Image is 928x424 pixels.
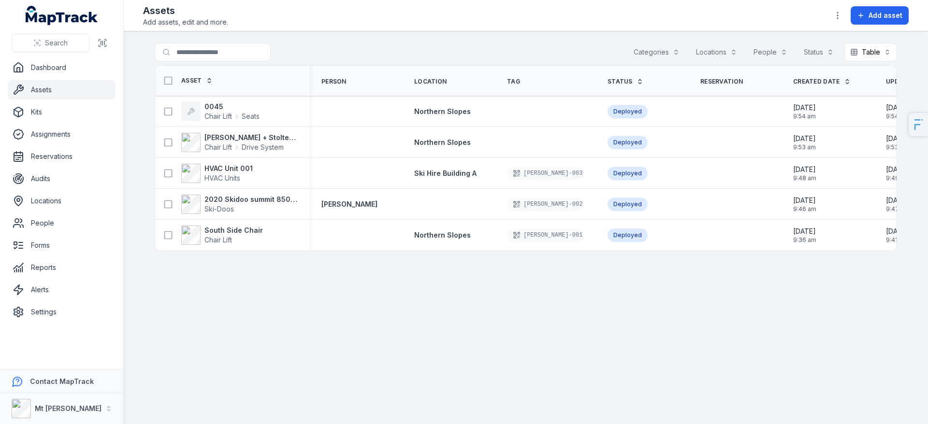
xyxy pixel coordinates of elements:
[8,125,116,144] a: Assignments
[886,236,909,244] span: 9:41 am
[886,196,909,205] span: [DATE]
[414,231,471,239] span: Northern Slopes
[181,164,253,183] a: HVAC Unit 001HVAC Units
[204,133,298,142] strong: [PERSON_NAME] + Stolterfoht LST-500
[747,43,794,61] button: People
[797,43,840,61] button: Status
[608,78,633,85] span: Status
[414,138,471,146] span: Northern Slopes
[8,236,116,255] a: Forms
[793,78,851,85] a: Created Date
[886,205,909,213] span: 9:47 am
[8,147,116,166] a: Reservations
[8,191,116,211] a: Locations
[242,142,284,152] span: Drive System
[793,103,816,120] time: 18/08/2025, 9:54:22 am
[204,205,234,213] span: Ski-Doos
[886,196,909,213] time: 18/08/2025, 9:47:10 am
[45,38,68,48] span: Search
[181,133,298,152] a: [PERSON_NAME] + Stolterfoht LST-500Chair LiftDrive System
[627,43,686,61] button: Categories
[851,6,909,25] button: Add asset
[204,226,263,235] strong: South Side Chair
[414,169,477,178] a: Ski Hire Building A
[204,112,232,121] span: Chair Lift
[181,77,202,85] span: Asset
[8,213,116,233] a: People
[143,17,228,27] span: Add assets, edit and more.
[793,134,816,151] time: 18/08/2025, 9:53:13 am
[414,169,477,177] span: Ski Hire Building A
[414,138,471,147] a: Northern Slopes
[414,78,447,85] span: Location
[690,43,743,61] button: Locations
[793,236,816,244] span: 9:36 am
[886,143,909,151] span: 9:53 am
[886,165,909,182] time: 18/08/2025, 9:49:46 am
[8,280,116,299] a: Alerts
[793,165,816,182] time: 18/08/2025, 9:48:17 am
[608,136,648,149] div: Deployed
[608,228,648,242] div: Deployed
[608,105,648,118] div: Deployed
[886,134,909,151] time: 18/08/2025, 9:53:57 am
[12,34,89,52] button: Search
[30,377,94,385] strong: Contact MapTrack
[793,196,816,213] time: 18/08/2025, 9:46:50 am
[793,134,816,143] span: [DATE]
[204,195,298,204] strong: 2020 Skidoo summit 850 - 165
[8,302,116,322] a: Settings
[321,199,377,209] a: [PERSON_NAME]
[793,78,840,85] span: Created Date
[608,167,648,180] div: Deployed
[507,198,584,211] div: [PERSON_NAME]-002
[886,103,909,120] time: 18/08/2025, 9:54:41 am
[869,11,902,20] span: Add asset
[35,404,101,412] strong: Mt [PERSON_NAME]
[886,226,909,236] span: [DATE]
[414,107,471,116] a: Northern Slopes
[242,112,260,121] span: Seats
[143,4,228,17] h2: Assets
[886,103,909,113] span: [DATE]
[8,80,116,99] a: Assets
[793,196,816,205] span: [DATE]
[793,205,816,213] span: 9:46 am
[8,102,116,122] a: Kits
[886,134,909,143] span: [DATE]
[181,102,260,121] a: 0045Chair LiftSeats
[793,226,816,244] time: 18/08/2025, 9:36:56 am
[181,226,263,245] a: South Side ChairChair Lift
[793,113,816,120] span: 9:54 am
[844,43,897,61] button: Table
[886,113,909,120] span: 9:54 am
[26,6,98,25] a: MapTrack
[181,195,298,214] a: 2020 Skidoo summit 850 - 165Ski-Doos
[886,226,909,244] time: 18/08/2025, 9:41:49 am
[8,258,116,277] a: Reports
[793,165,816,174] span: [DATE]
[204,142,232,152] span: Chair Lift
[204,174,240,182] span: HVAC Units
[8,58,116,77] a: Dashboard
[204,164,253,173] strong: HVAC Unit 001
[507,228,584,242] div: [PERSON_NAME]-001
[793,143,816,151] span: 9:53 am
[181,77,213,85] a: Asset
[414,230,471,240] a: Northern Slopes
[507,78,520,85] span: Tag
[608,198,648,211] div: Deployed
[507,167,584,180] div: [PERSON_NAME]-003
[886,174,909,182] span: 9:49 am
[608,78,643,85] a: Status
[793,174,816,182] span: 9:48 am
[886,165,909,174] span: [DATE]
[8,169,116,188] a: Audits
[793,226,816,236] span: [DATE]
[700,78,743,85] span: Reservation
[793,103,816,113] span: [DATE]
[321,78,347,85] span: Person
[204,236,232,244] span: Chair Lift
